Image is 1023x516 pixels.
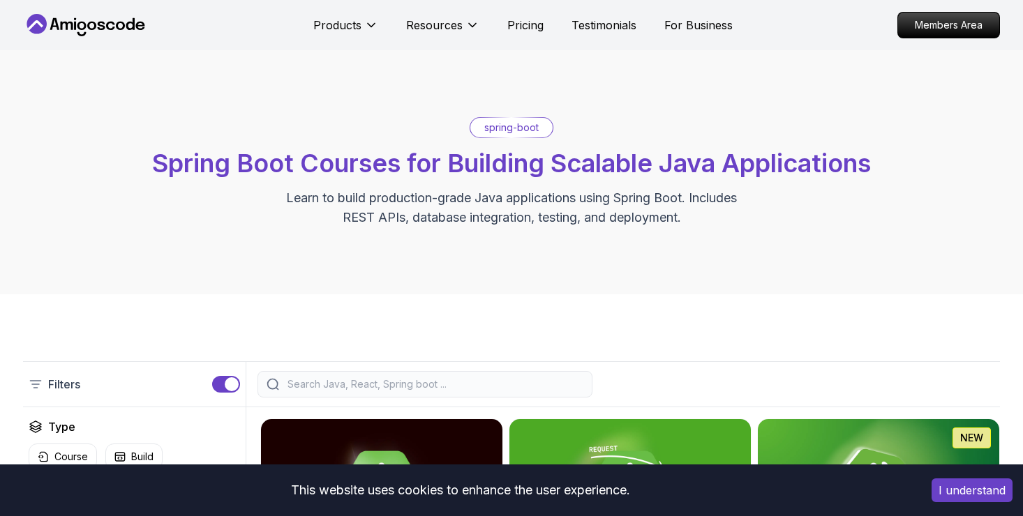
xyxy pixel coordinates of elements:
[152,148,871,179] span: Spring Boot Courses for Building Scalable Java Applications
[406,17,479,45] button: Resources
[48,376,80,393] p: Filters
[507,17,544,33] a: Pricing
[932,478,1013,502] button: Accept cookies
[54,450,88,464] p: Course
[277,188,746,227] p: Learn to build production-grade Java applications using Spring Boot. Includes REST APIs, database...
[313,17,378,45] button: Products
[406,17,463,33] p: Resources
[313,17,361,33] p: Products
[897,12,1000,38] a: Members Area
[48,418,75,435] h2: Type
[664,17,733,33] a: For Business
[960,431,983,445] p: NEW
[285,377,583,391] input: Search Java, React, Spring boot ...
[898,13,999,38] p: Members Area
[572,17,636,33] a: Testimonials
[131,450,154,464] p: Build
[10,475,911,506] div: This website uses cookies to enhance the user experience.
[105,443,163,470] button: Build
[29,443,97,470] button: Course
[484,121,539,135] p: spring-boot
